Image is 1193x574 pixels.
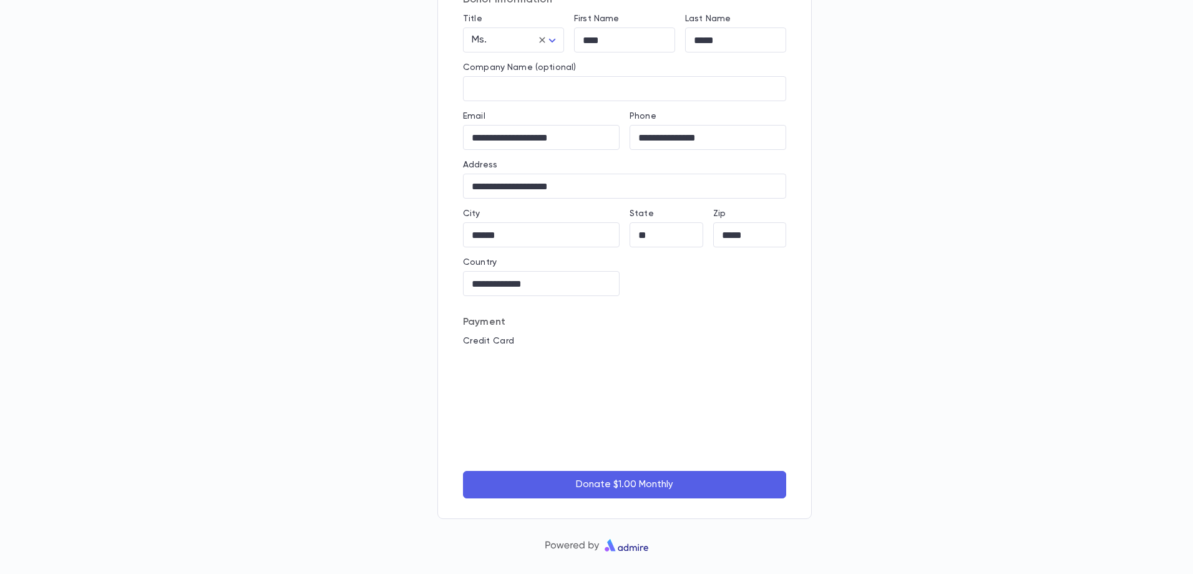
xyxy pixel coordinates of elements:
[463,14,482,24] label: Title
[463,28,564,52] div: Ms.
[463,257,497,267] label: Country
[574,14,619,24] label: First Name
[463,62,576,72] label: Company Name (optional)
[630,209,654,219] label: State
[713,209,726,219] label: Zip
[630,111,656,121] label: Phone
[463,209,480,219] label: City
[463,160,497,170] label: Address
[463,336,786,346] p: Credit Card
[472,35,487,45] span: Ms.
[463,111,485,121] label: Email
[463,471,786,498] button: Donate $1.00 Monthly
[463,316,786,329] p: Payment
[685,14,731,24] label: Last Name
